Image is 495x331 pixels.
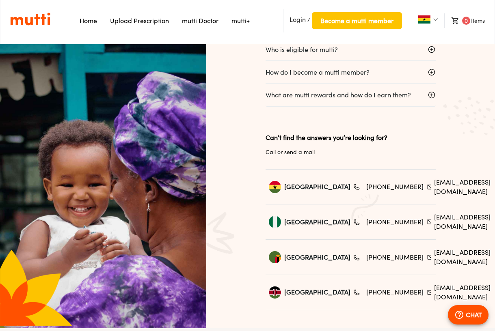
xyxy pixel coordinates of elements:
a: [EMAIL_ADDRESS][DOMAIN_NAME] [434,283,494,302]
span: Login [290,15,306,24]
a: Navigates to mutti doctor website [182,17,218,25]
p: What are mutti rewards and how do I earn them? [266,90,411,100]
a: [EMAIL_ADDRESS][DOMAIN_NAME] [434,213,494,231]
button: Become a mutti member [312,12,402,29]
a: [PHONE_NUMBER] [366,253,424,261]
a: [PHONE_NUMBER] [366,183,424,191]
img: Ghana [418,15,430,24]
span: Become a mutti member [320,15,393,26]
a: [EMAIL_ADDRESS][DOMAIN_NAME] [434,248,494,267]
a: Navigates to mutti+ page [231,17,250,25]
span: 0 [462,17,470,25]
p: CHAT [466,310,482,320]
li: / [283,9,402,32]
div: How do I become a mutti member? [266,61,436,84]
span: [GEOGRAPHIC_DATA] [284,217,350,227]
div: Who is eligible for mutti? [266,38,436,61]
p: How do I become a mutti member? [266,67,370,77]
a: [PHONE_NUMBER] [366,218,424,226]
a: [EMAIL_ADDRESS][DOMAIN_NAME] [434,178,494,196]
a: Link on the logo navigates to HomePage [10,12,50,26]
button: CHAT [448,305,489,325]
a: Navigates to Prescription Upload Page [110,17,169,25]
a: Navigates to Home Page [80,17,97,25]
p: Who is eligible for mutti? [266,45,338,54]
span: [GEOGRAPHIC_DATA] [284,182,350,191]
li: Items [444,13,485,28]
h2: Can’t find the answers you’re looking for? [266,133,436,142]
img: Logo [10,12,50,26]
span: [GEOGRAPHIC_DATA] [284,288,350,297]
p: Call or send a mail [266,148,436,156]
img: Dropdown [433,17,438,22]
span: [GEOGRAPHIC_DATA] [284,253,350,262]
a: [PHONE_NUMBER] [366,288,424,296]
div: What are mutti rewards and how do I earn them? [266,84,436,106]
